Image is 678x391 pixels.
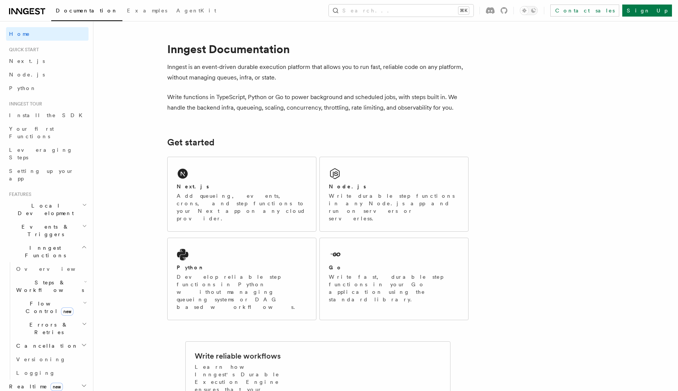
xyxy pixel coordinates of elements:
span: Errors & Retries [13,321,82,336]
h2: Node.js [329,183,366,190]
a: Install the SDK [6,108,89,122]
p: Add queueing, events, crons, and step functions to your Next app on any cloud provider. [177,192,307,222]
a: Next.js [6,54,89,68]
span: Leveraging Steps [9,147,73,160]
span: Local Development [6,202,82,217]
p: Write fast, durable step functions in your Go application using the standard library. [329,273,459,303]
a: Node.jsWrite durable step functions in any Node.js app and run on servers or serverless. [319,157,469,232]
span: Documentation [56,8,118,14]
a: Overview [13,262,89,276]
span: Node.js [9,72,45,78]
span: Inngest Functions [6,244,81,259]
a: Documentation [51,2,122,21]
a: Home [6,27,89,41]
button: Events & Triggers [6,220,89,241]
span: Features [6,191,31,197]
p: Write durable step functions in any Node.js app and run on servers or serverless. [329,192,459,222]
a: Logging [13,366,89,380]
h2: Write reliable workflows [195,351,281,361]
h2: Next.js [177,183,209,190]
span: new [50,383,63,391]
a: Leveraging Steps [6,143,89,164]
button: Toggle dark mode [520,6,538,15]
button: Cancellation [13,339,89,353]
a: Sign Up [622,5,672,17]
button: Local Development [6,199,89,220]
span: Examples [127,8,167,14]
a: Node.js [6,68,89,81]
a: Contact sales [550,5,619,17]
a: Python [6,81,89,95]
p: Inngest is an event-driven durable execution platform that allows you to run fast, reliable code ... [167,62,469,83]
span: Inngest tour [6,101,42,107]
button: Errors & Retries [13,318,89,339]
span: Flow Control [13,300,83,315]
span: new [61,307,73,316]
span: Next.js [9,58,45,64]
a: Your first Functions [6,122,89,143]
span: Cancellation [13,342,78,350]
a: PythonDevelop reliable step functions in Python without managing queueing systems or DAG based wo... [167,238,316,320]
h2: Go [329,264,342,271]
span: Steps & Workflows [13,279,84,294]
span: Setting up your app [9,168,74,182]
span: Python [9,85,37,91]
span: Logging [16,370,55,376]
a: Get started [167,137,214,148]
button: Search...⌘K [329,5,473,17]
div: Inngest Functions [6,262,89,380]
span: Realtime [6,383,63,390]
h2: Python [177,264,205,271]
kbd: ⌘K [458,7,469,14]
button: Steps & Workflows [13,276,89,297]
span: Install the SDK [9,112,87,118]
span: Events & Triggers [6,223,82,238]
p: Develop reliable step functions in Python without managing queueing systems or DAG based workflows. [177,273,307,311]
h1: Inngest Documentation [167,42,469,56]
span: Home [9,30,30,38]
a: Next.jsAdd queueing, events, crons, and step functions to your Next app on any cloud provider. [167,157,316,232]
a: Versioning [13,353,89,366]
span: Versioning [16,356,66,362]
span: Quick start [6,47,39,53]
span: AgentKit [176,8,216,14]
span: Overview [16,266,94,272]
button: Inngest Functions [6,241,89,262]
button: Flow Controlnew [13,297,89,318]
p: Write functions in TypeScript, Python or Go to power background and scheduled jobs, with steps bu... [167,92,469,113]
a: GoWrite fast, durable step functions in your Go application using the standard library. [319,238,469,320]
a: AgentKit [172,2,221,20]
span: Your first Functions [9,126,54,139]
a: Examples [122,2,172,20]
a: Setting up your app [6,164,89,185]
